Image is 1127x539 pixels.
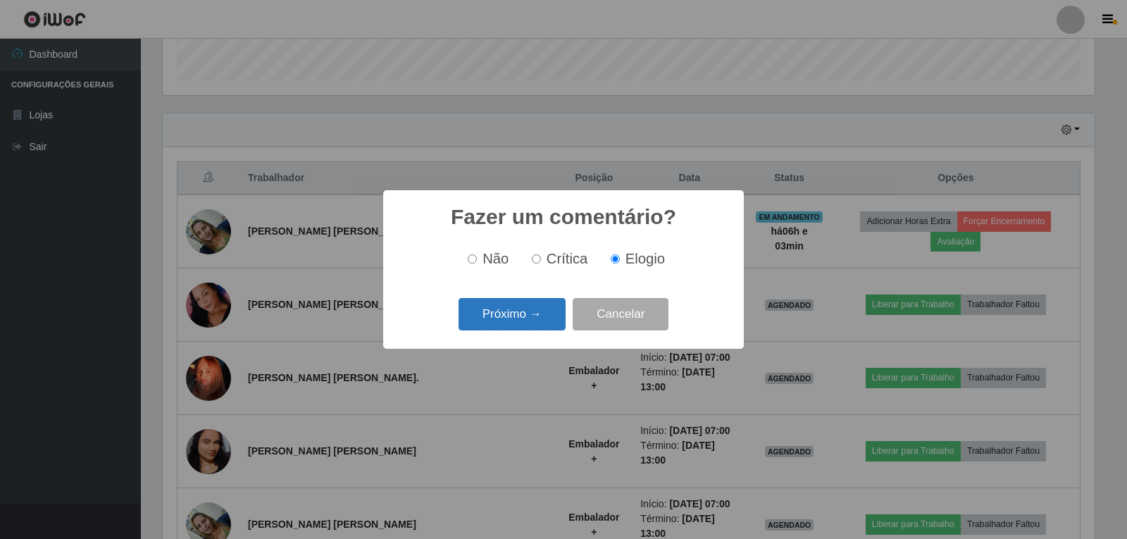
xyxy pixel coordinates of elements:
[611,254,620,264] input: Elogio
[459,298,566,331] button: Próximo →
[625,251,665,266] span: Elogio
[451,204,676,230] h2: Fazer um comentário?
[573,298,668,331] button: Cancelar
[547,251,588,266] span: Crítica
[532,254,541,264] input: Crítica
[482,251,509,266] span: Não
[468,254,477,264] input: Não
